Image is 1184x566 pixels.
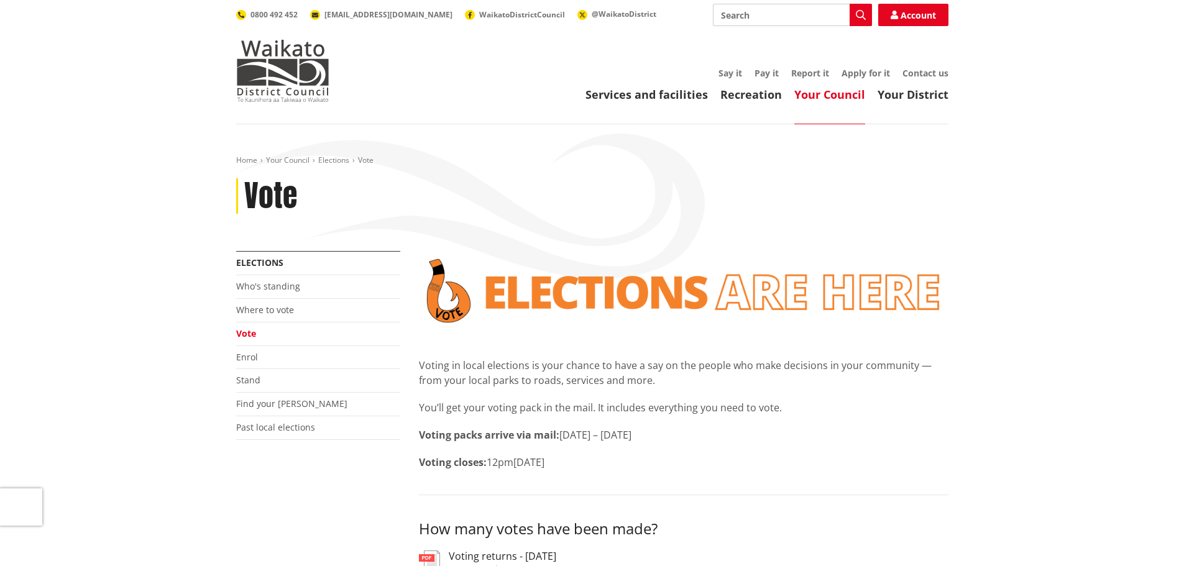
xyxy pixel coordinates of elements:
[266,155,310,165] a: Your Council
[842,67,890,79] a: Apply for it
[236,327,256,339] a: Vote
[236,155,948,166] nav: breadcrumb
[718,67,742,79] a: Say it
[791,67,829,79] a: Report it
[250,9,298,20] span: 0800 492 452
[878,87,948,102] a: Your District
[465,9,565,20] a: WaikatoDistrictCouncil
[487,455,544,469] span: 12pm[DATE]
[755,67,779,79] a: Pay it
[419,428,559,442] strong: Voting packs arrive via mail:
[419,520,948,538] h3: How many votes have been made?
[713,4,872,26] input: Search input
[592,9,656,19] span: @WaikatoDistrict
[236,9,298,20] a: 0800 492 452
[310,9,452,20] a: [EMAIL_ADDRESS][DOMAIN_NAME]
[236,40,329,102] img: Waikato District Council - Te Kaunihera aa Takiwaa o Waikato
[449,550,556,562] h3: Voting returns - [DATE]
[419,400,948,415] p: You’ll get your voting pack in the mail. It includes everything you need to vote.
[419,358,948,388] p: Voting in local elections is your chance to have a say on the people who make decisions in your c...
[577,9,656,19] a: @WaikatoDistrict
[236,280,300,292] a: Who's standing
[794,87,865,102] a: Your Council
[902,67,948,79] a: Contact us
[236,421,315,433] a: Past local elections
[324,9,452,20] span: [EMAIL_ADDRESS][DOMAIN_NAME]
[585,87,708,102] a: Services and facilities
[236,351,258,363] a: Enrol
[236,398,347,409] a: Find your [PERSON_NAME]
[318,155,349,165] a: Elections
[244,178,297,214] h1: Vote
[419,251,948,331] img: Vote banner transparent
[419,455,487,469] strong: Voting closes:
[358,155,374,165] span: Vote
[720,87,782,102] a: Recreation
[419,427,948,442] p: [DATE] – [DATE]
[479,9,565,20] span: WaikatoDistrictCouncil
[236,155,257,165] a: Home
[236,257,283,268] a: Elections
[878,4,948,26] a: Account
[236,304,294,316] a: Where to vote
[236,374,260,386] a: Stand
